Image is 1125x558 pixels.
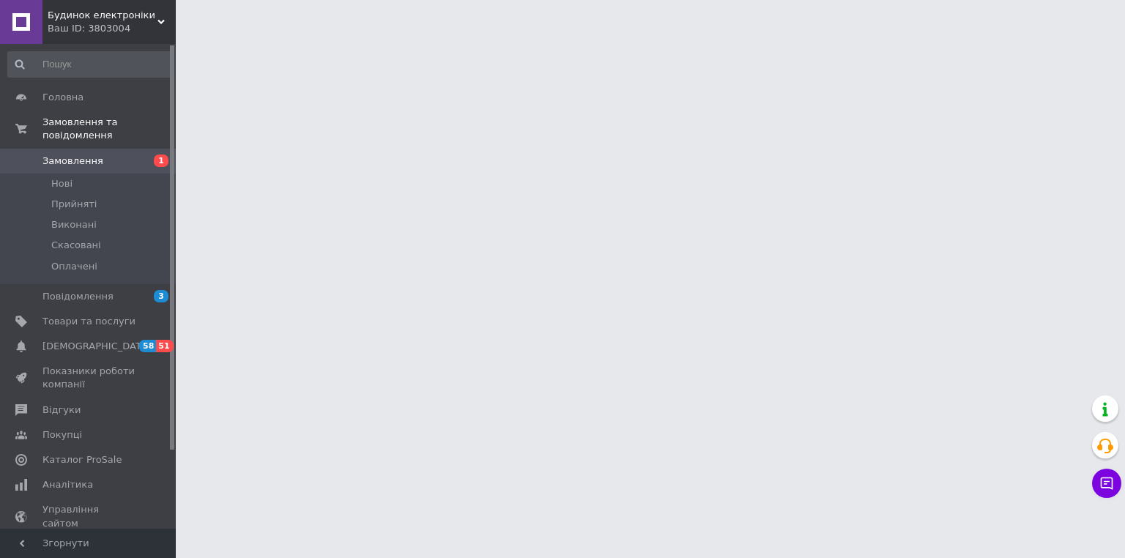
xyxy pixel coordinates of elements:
[42,503,135,529] span: Управління сайтом
[42,315,135,328] span: Товари та послуги
[48,22,176,35] div: Ваш ID: 3803004
[42,91,83,104] span: Головна
[51,177,73,190] span: Нові
[48,9,157,22] span: Будинок електроніки
[42,290,114,303] span: Повідомлення
[42,365,135,391] span: Показники роботи компанії
[51,260,97,273] span: Оплачені
[42,155,103,168] span: Замовлення
[154,290,168,302] span: 3
[51,218,97,231] span: Виконані
[42,453,122,466] span: Каталог ProSale
[139,340,156,352] span: 58
[7,51,173,78] input: Пошук
[42,428,82,442] span: Покупці
[42,116,176,142] span: Замовлення та повідомлення
[42,478,93,491] span: Аналітика
[1092,469,1121,498] button: Чат з покупцем
[154,155,168,167] span: 1
[156,340,173,352] span: 51
[42,340,151,353] span: [DEMOGRAPHIC_DATA]
[42,403,81,417] span: Відгуки
[51,198,97,211] span: Прийняті
[51,239,101,252] span: Скасовані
